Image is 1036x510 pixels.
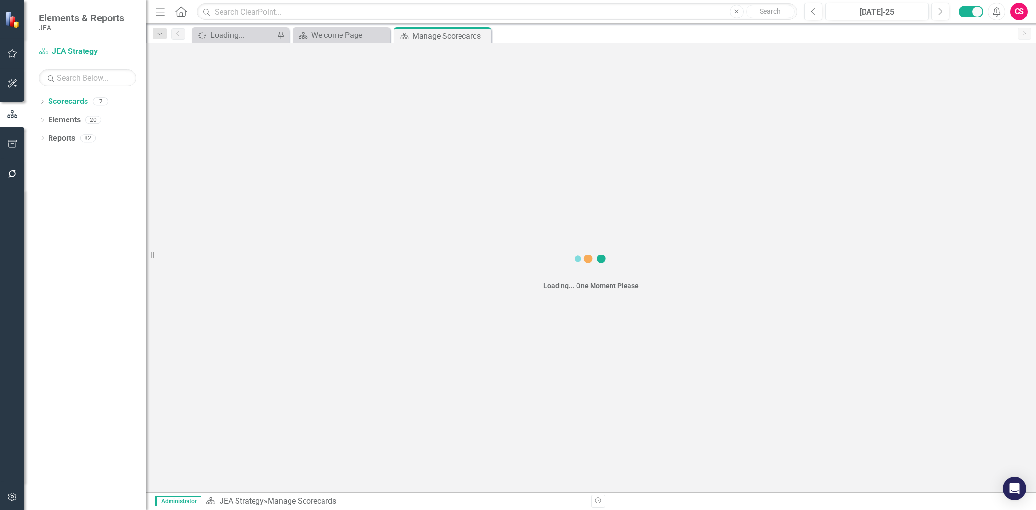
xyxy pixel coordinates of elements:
a: JEA Strategy [220,496,264,506]
div: 20 [85,116,101,124]
div: Welcome Page [311,29,388,41]
div: » Manage Scorecards [206,496,584,507]
div: 7 [93,98,108,106]
div: [DATE]-25 [829,6,925,18]
div: Open Intercom Messenger [1003,477,1026,500]
span: Search [760,7,781,15]
span: Elements & Reports [39,12,124,24]
button: [DATE]-25 [825,3,929,20]
a: JEA Strategy [39,46,136,57]
small: JEA [39,24,124,32]
a: Loading... [194,29,274,41]
input: Search Below... [39,69,136,86]
div: Loading... One Moment Please [543,281,639,290]
button: CS [1010,3,1028,20]
button: Search [746,5,795,18]
a: Welcome Page [295,29,388,41]
input: Search ClearPoint... [197,3,797,20]
a: Reports [48,133,75,144]
a: Scorecards [48,96,88,107]
img: ClearPoint Strategy [5,11,22,28]
a: Elements [48,115,81,126]
span: Administrator [155,496,201,506]
div: Manage Scorecards [412,30,489,42]
div: Loading... [210,29,274,41]
div: 82 [80,134,96,142]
